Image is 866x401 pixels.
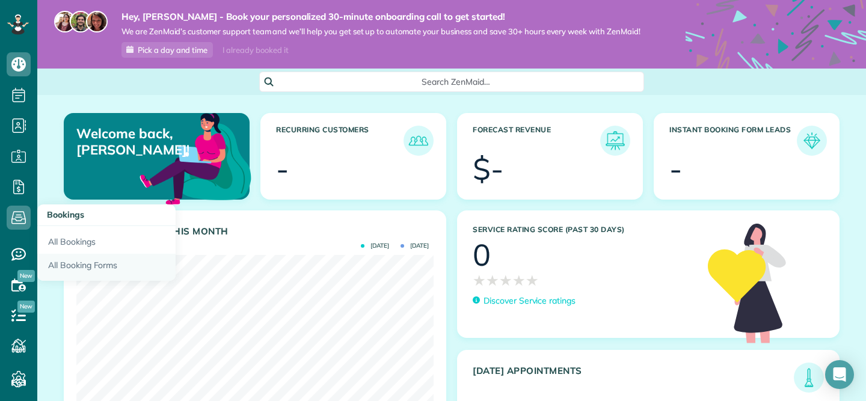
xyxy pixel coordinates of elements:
p: Welcome back, [PERSON_NAME]! [76,126,189,158]
img: icon_recurring_customers-cf858462ba22bcd05b5a5880d41d6543d210077de5bb9ebc9590e49fd87d84ed.png [407,129,431,153]
a: Discover Service ratings [473,295,576,307]
h3: Forecast Revenue [473,126,600,156]
a: All Booking Forms [37,254,176,281]
img: icon_forecast_revenue-8c13a41c7ed35a8dcfafea3cbb826a0462acb37728057bba2d056411b612bbbe.png [603,129,627,153]
a: All Bookings [37,226,176,254]
img: maria-72a9807cf96188c08ef61303f053569d2e2a8a1cde33d635c8a3ac13582a053d.jpg [54,11,76,32]
p: Discover Service ratings [484,295,576,307]
div: I already booked it [215,43,295,58]
img: jorge-587dff0eeaa6aab1f244e6dc62b8924c3b6ad411094392a53c71c6c4a576187d.jpg [70,11,91,32]
div: - [276,154,289,184]
h3: Instant Booking Form Leads [669,126,797,156]
span: ★ [486,270,499,291]
img: icon_todays_appointments-901f7ab196bb0bea1936b74009e4eb5ffbc2d2711fa7634e0d609ed5ef32b18b.png [797,366,821,390]
div: - [669,154,682,184]
img: michelle-19f622bdf1676172e81f8f8fba1fb50e276960ebfe0243fe18214015130c80e4.jpg [86,11,108,32]
h3: Actual Revenue this month [79,226,434,237]
h3: [DATE] Appointments [473,366,794,393]
img: icon_form_leads-04211a6a04a5b2264e4ee56bc0799ec3eb69b7e499cbb523a139df1d13a81ae0.png [800,129,824,153]
div: $- [473,154,503,184]
span: [DATE] [361,243,389,249]
span: New [17,270,35,282]
span: [DATE] [401,243,429,249]
h3: Service Rating score (past 30 days) [473,225,696,234]
span: ★ [526,270,539,291]
img: dashboard_welcome-42a62b7d889689a78055ac9021e634bf52bae3f8056760290aed330b23ab8690.png [137,99,254,216]
strong: Hey, [PERSON_NAME] - Book your personalized 30-minute onboarding call to get started! [121,11,640,23]
span: ★ [473,270,486,291]
h3: Recurring Customers [276,126,404,156]
span: We are ZenMaid’s customer support team and we’ll help you get set up to automate your business an... [121,26,640,37]
div: Open Intercom Messenger [825,360,854,389]
span: Bookings [47,209,84,220]
span: Pick a day and time [138,45,207,55]
div: 0 [473,240,491,270]
span: ★ [499,270,512,291]
span: New [17,301,35,313]
a: Pick a day and time [121,42,213,58]
span: ★ [512,270,526,291]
